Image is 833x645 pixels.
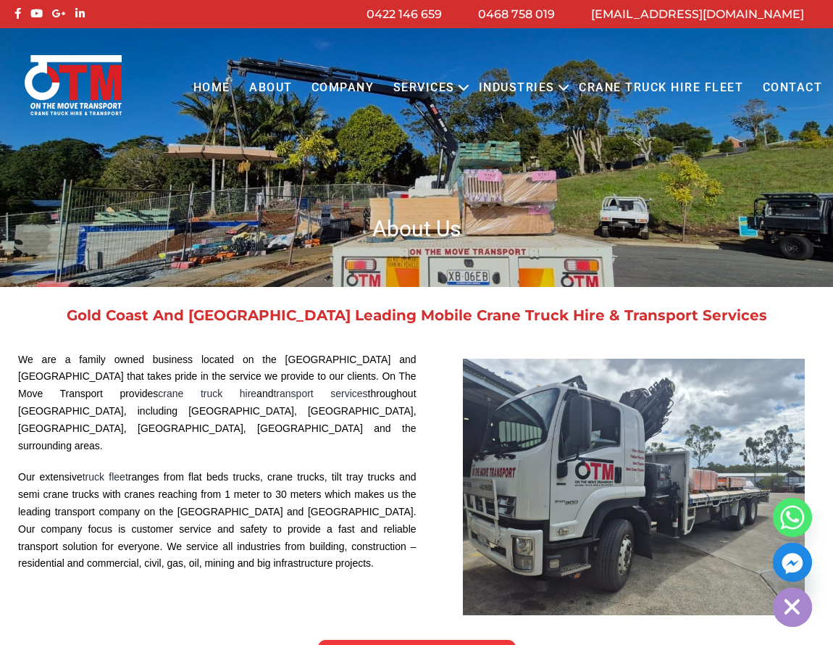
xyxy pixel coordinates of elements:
a: Whatsapp [773,498,812,537]
a: [EMAIL_ADDRESS][DOMAIN_NAME] [591,7,804,21]
a: truck fleet [83,471,128,483]
a: Services [384,68,464,108]
a: Crane Truck Hire Fleet [569,68,753,108]
a: About [240,68,302,108]
a: Home [183,68,239,108]
p: Our extensive ranges from flat beds trucks, crane trucks, tilt tray trucks and semi crane trucks ... [18,469,416,573]
a: Contact [753,68,832,108]
a: Industries [469,68,564,108]
a: transport services [273,388,367,399]
a: 0468 758 019 [478,7,555,21]
p: We are a family owned business located on the [GEOGRAPHIC_DATA] and [GEOGRAPHIC_DATA] that takes ... [18,351,416,455]
a: 0422 146 659 [367,7,442,21]
a: Facebook_Messenger [773,543,812,582]
img: Otmtransport [22,54,125,117]
a: COMPANY [302,68,384,108]
a: Gold Coast And [GEOGRAPHIC_DATA] Leading Mobile Crane Truck Hire & Transport Services [67,307,767,324]
h1: About Us [11,215,822,243]
a: crane truck hire [158,388,256,399]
